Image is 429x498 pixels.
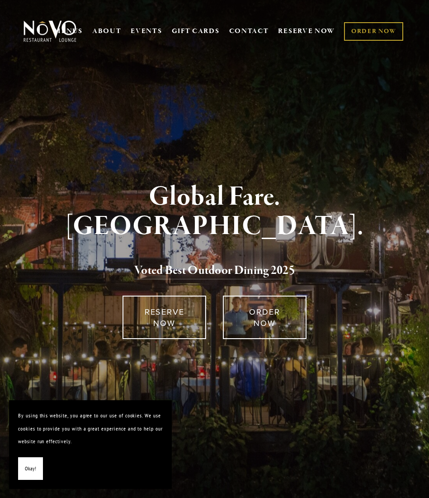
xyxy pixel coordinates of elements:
[134,263,289,280] a: Voted Best Outdoor Dining 202
[123,296,206,339] a: RESERVE NOW
[131,27,162,36] a: EVENTS
[54,27,83,36] a: MENUS
[33,261,396,280] h2: 5
[344,22,403,41] a: ORDER NOW
[223,296,306,339] a: ORDER NOW
[18,409,163,448] p: By using this website, you agree to our use of cookies. We use cookies to provide you with a grea...
[18,457,43,480] button: Okay!
[66,180,363,244] strong: Global Fare. [GEOGRAPHIC_DATA].
[22,20,78,43] img: Novo Restaurant &amp; Lounge
[172,23,220,40] a: GIFT CARDS
[9,400,172,489] section: Cookie banner
[278,23,335,40] a: RESERVE NOW
[25,462,36,475] span: Okay!
[92,27,122,36] a: ABOUT
[229,23,269,40] a: CONTACT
